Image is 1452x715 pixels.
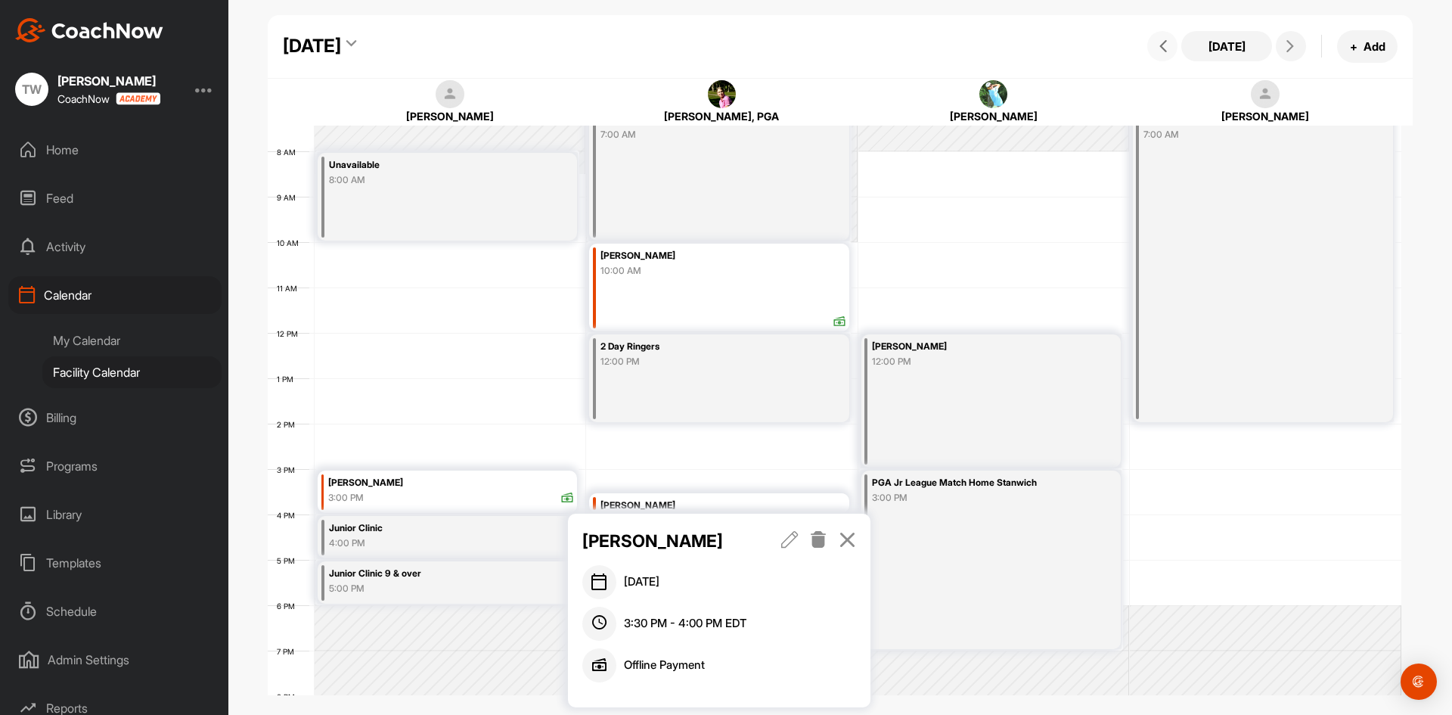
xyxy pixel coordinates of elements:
span: + [1350,39,1357,54]
p: Offline Payment [624,657,705,674]
div: 8 AM [268,148,311,157]
div: [PERSON_NAME] [57,75,160,87]
div: 5 PM [268,556,310,565]
div: 10:00 AM [600,264,641,278]
p: [PERSON_NAME] [582,528,752,554]
span: [DATE] [624,574,659,591]
div: 7 PM [268,647,309,656]
div: Open Intercom Messenger [1401,664,1437,700]
div: My Calendar [42,325,222,356]
div: 2 Day Ringers [600,338,802,356]
div: Library [8,496,222,533]
img: CoachNow acadmey [116,92,160,105]
div: 3 PM [268,465,310,474]
div: 1 PM [268,375,309,384]
button: [DATE] [1181,31,1272,61]
div: TW [15,73,48,106]
div: [PERSON_NAME] [872,338,1074,356]
button: +Add [1337,30,1398,63]
div: 3:00 PM [328,491,364,505]
div: [PERSON_NAME] [600,497,845,514]
div: CoachNow [57,92,160,105]
div: 8 PM [268,692,310,701]
div: 5:00 PM [329,582,531,595]
div: 6 PM [268,602,310,611]
div: [PERSON_NAME], PGA [609,108,835,124]
img: square_1707734b9169688d3d4311bb3a41c2ac.jpg [979,80,1008,109]
div: [DATE] [283,33,341,60]
div: [PERSON_NAME] [1153,108,1379,124]
span: 3:30 PM - 4:00 PM EDT [624,615,746,633]
div: 10 AM [268,238,314,247]
div: 7:00 AM [1143,128,1346,141]
div: Unavailable [329,157,531,174]
div: Calendar [8,276,222,314]
div: [PERSON_NAME] [600,247,845,265]
div: Templates [8,544,222,582]
div: Billing [8,399,222,437]
div: 12 PM [268,329,313,338]
div: 12:00 PM [600,355,802,368]
div: 8:00 AM [329,173,531,187]
div: [PERSON_NAME] [328,474,573,492]
div: Feed [8,179,222,217]
div: Schedule [8,592,222,630]
img: square_default-ef6cabf814de5a2bf16c804365e32c732080f9872bdf737d349900a9daf73cf9.png [436,80,464,109]
img: CoachNow [15,18,163,42]
div: [PERSON_NAME] [880,108,1106,124]
div: PGA Jr League Match Home Stanwich [872,474,1074,492]
div: 9 AM [268,193,311,202]
div: 4 PM [268,511,310,520]
div: 2 PM [268,420,310,429]
div: Activity [8,228,222,266]
div: [PERSON_NAME] [337,108,563,124]
div: Facility Calendar [42,356,222,388]
div: 4:00 PM [329,536,531,550]
div: 12:00 PM [872,355,1074,368]
div: 11 AM [268,284,312,293]
div: 3:00 PM [872,491,1074,505]
div: Programs [8,447,222,485]
div: 7:00 AM [600,128,802,141]
img: square_default-ef6cabf814de5a2bf16c804365e32c732080f9872bdf737d349900a9daf73cf9.png [1251,80,1280,109]
div: Junior Clinic 9 & over [329,565,531,583]
div: Junior Clinic [329,520,531,537]
div: Admin Settings [8,641,222,679]
div: Home [8,131,222,169]
img: square_095835cd76ac6bd3b20469ba0b26027f.jpg [708,80,737,109]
